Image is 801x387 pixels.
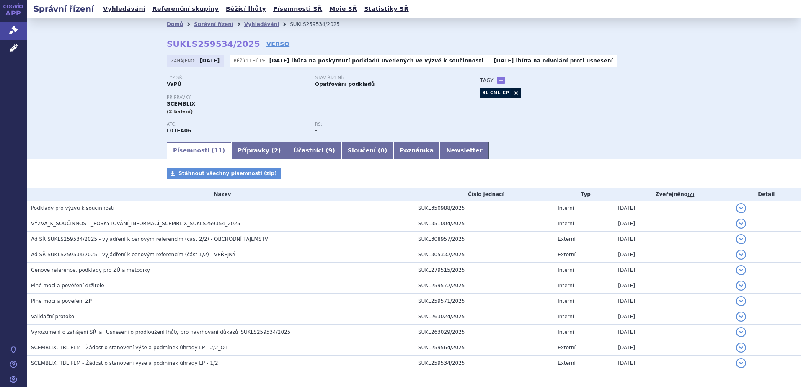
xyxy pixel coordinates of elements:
[167,128,191,134] strong: ASCIMINIB
[244,21,279,27] a: Vyhledávání
[234,57,267,64] span: Běžící lhůty:
[101,3,148,15] a: Vyhledávání
[494,58,514,64] strong: [DATE]
[287,142,341,159] a: Účastníci (9)
[290,18,351,31] li: SUKLS259534/2025
[167,81,181,87] strong: VaPÚ
[167,109,193,114] span: (2 balení)
[736,250,746,260] button: detail
[315,122,455,127] p: RS:
[558,283,574,289] span: Interní
[558,345,575,351] span: Externí
[414,201,553,216] td: SUKL350988/2025
[327,3,359,15] a: Moje SŘ
[414,263,553,278] td: SUKL279515/2025
[171,57,197,64] span: Zahájeno:
[362,3,411,15] a: Statistiky SŘ
[553,188,614,201] th: Typ
[736,327,746,337] button: detail
[736,265,746,275] button: detail
[736,281,746,291] button: detail
[167,122,307,127] p: ATC:
[516,58,613,64] a: lhůta na odvolání proti usnesení
[315,128,317,134] strong: -
[736,343,746,353] button: detail
[687,192,694,198] abbr: (?)
[31,221,240,227] span: VÝZVA_K_SOUČINNOSTI_POSKYTOVÁNÍ_INFORMACÍ_SCEMBLIX_SUKLS259354_2025
[167,142,231,159] a: Písemnosti (11)
[269,57,483,64] p: -
[558,236,575,242] span: Externí
[31,345,227,351] span: SCEMBLIX, TBL FLM - Žádost o stanovení výše a podmínek úhrady LP - 2/2_OT
[558,205,574,211] span: Interní
[31,252,236,258] span: Ad SŘ SUKLS259534/2025 - vyjádření k cenovým referencím (část 1/2) - VEŘEJNÝ
[200,58,220,64] strong: [DATE]
[558,314,574,320] span: Interní
[414,294,553,309] td: SUKL259571/2025
[414,232,553,247] td: SUKL308957/2025
[414,356,553,371] td: SUKL259534/2025
[736,312,746,322] button: detail
[27,188,414,201] th: Název
[614,309,731,325] td: [DATE]
[558,298,574,304] span: Interní
[194,21,233,27] a: Správní řízení
[414,216,553,232] td: SUKL351004/2025
[614,188,731,201] th: Zveřejněno
[31,314,76,320] span: Validační protokol
[167,95,463,100] p: Přípravky:
[167,101,195,107] span: SCEMBLIX
[614,340,731,356] td: [DATE]
[315,75,455,80] p: Stav řízení:
[414,309,553,325] td: SUKL263024/2025
[393,142,440,159] a: Poznámka
[614,247,731,263] td: [DATE]
[167,21,183,27] a: Domů
[414,325,553,340] td: SUKL263029/2025
[315,81,375,87] strong: Opatřování podkladů
[614,356,731,371] td: [DATE]
[341,142,393,159] a: Sloučení (0)
[558,267,574,273] span: Interní
[167,168,281,179] a: Stáhnout všechny písemnosti (zip)
[214,147,222,154] span: 11
[558,252,575,258] span: Externí
[614,216,731,232] td: [DATE]
[31,360,218,366] span: SCEMBLIX, TBL FLM - Žádost o stanovení výše a podmínek úhrady LP - 1/2
[614,325,731,340] td: [DATE]
[480,88,511,98] a: 3L CML-CP
[614,263,731,278] td: [DATE]
[414,340,553,356] td: SUKL259564/2025
[31,236,270,242] span: Ad SŘ SUKLS259534/2025 - vyjádření k cenovým referencím (část 2/2) - OBCHODNÍ TAJEMSTVÍ
[732,188,801,201] th: Detail
[614,201,731,216] td: [DATE]
[558,221,574,227] span: Interní
[614,294,731,309] td: [DATE]
[480,75,494,85] h3: Tagy
[328,147,333,154] span: 9
[380,147,385,154] span: 0
[497,77,505,84] a: +
[178,170,277,176] span: Stáhnout všechny písemnosti (zip)
[266,40,289,48] a: VERSO
[736,296,746,306] button: detail
[736,358,746,368] button: detail
[31,329,290,335] span: Vyrozumění o zahájení SŘ_a_ Usnesení o prodloužení lhůty pro navrhování důkazů_SUKLS259534/2025
[736,234,746,244] button: detail
[223,3,269,15] a: Běžící lhůty
[150,3,221,15] a: Referenční skupiny
[558,360,575,366] span: Externí
[31,298,92,304] span: Plné moci a pověření ZP
[440,142,489,159] a: Newsletter
[736,203,746,213] button: detail
[167,39,260,49] strong: SUKLS259534/2025
[614,278,731,294] td: [DATE]
[414,247,553,263] td: SUKL305332/2025
[271,3,325,15] a: Písemnosti SŘ
[414,278,553,294] td: SUKL259572/2025
[31,283,104,289] span: Plné moci a pověření držitele
[269,58,289,64] strong: [DATE]
[292,58,483,64] a: lhůta na poskytnutí podkladů uvedených ve výzvě k součinnosti
[27,3,101,15] h2: Správní řízení
[167,75,307,80] p: Typ SŘ:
